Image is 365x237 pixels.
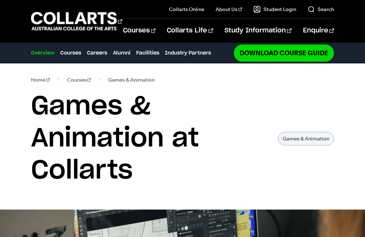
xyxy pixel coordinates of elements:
[253,6,296,13] a: Student Login
[167,19,213,42] a: Collarts Life
[278,132,334,145] p: Games & Animation
[234,45,334,61] a: Download Course Guide
[108,75,155,85] span: Games & Animation
[123,19,155,42] a: Courses
[31,91,271,187] h1: Games & Animation at Collarts
[60,49,81,57] a: Courses
[113,49,130,57] a: Alumni
[169,6,204,13] a: Collarts Online
[31,75,50,85] a: Home
[31,49,55,57] a: Overview
[136,49,159,57] a: Facilities
[216,6,242,13] a: About Us
[308,6,334,13] a: Search
[165,49,211,57] a: Industry Partners
[67,75,91,85] a: Courses
[303,19,334,42] a: Enquire
[225,19,292,42] a: Study Information
[31,11,105,31] div: Go to homepage
[87,49,107,57] a: Careers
